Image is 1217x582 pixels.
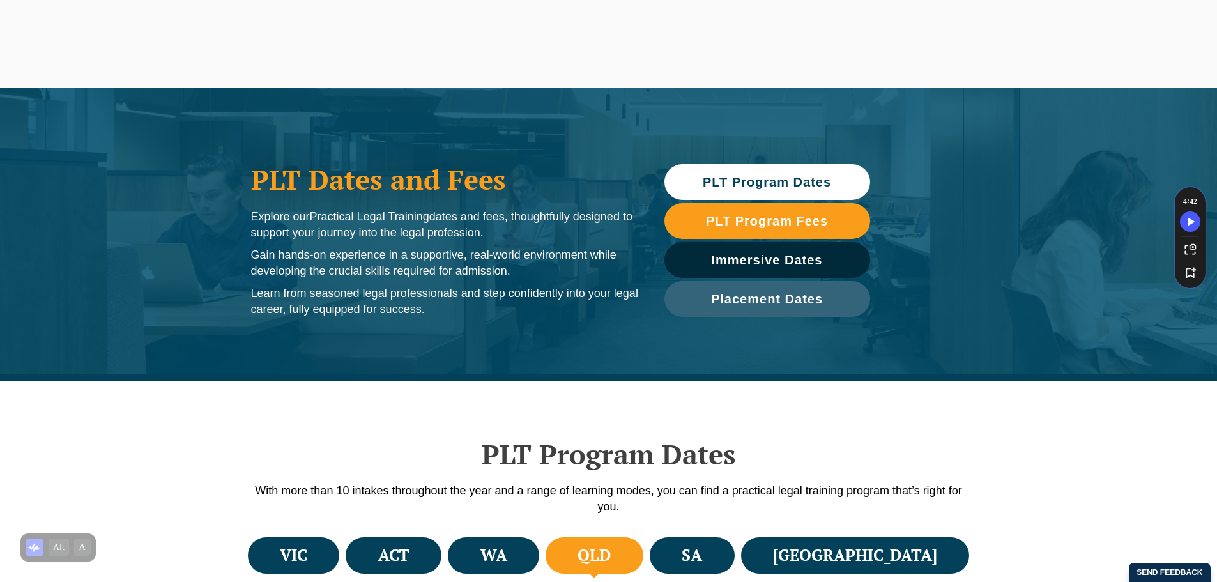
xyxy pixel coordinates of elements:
[664,203,870,239] a: PLT Program Fees
[664,242,870,278] a: Immersive Dates
[251,164,639,195] h1: PLT Dates and Fees
[480,545,507,566] h4: WA
[664,164,870,200] a: PLT Program Dates
[664,281,870,317] a: Placement Dates
[251,247,639,279] p: Gain hands-on experience in a supportive, real-world environment while developing the crucial ski...
[703,176,831,188] span: PLT Program Dates
[773,545,937,566] h4: [GEOGRAPHIC_DATA]
[245,483,973,515] p: With more than 10 intakes throughout the year and a range of learning modes, you can find a pract...
[378,545,409,566] h4: ACT
[310,210,429,223] span: Practical Legal Training
[251,286,639,318] p: Learn from seasoned legal professionals and step confidently into your legal career, fully equipp...
[712,254,823,266] span: Immersive Dates
[251,209,639,241] p: Explore our dates and fees, thoughtfully designed to support your journey into the legal profession.
[711,293,823,305] span: Placement Dates
[245,438,973,470] h2: PLT Program Dates
[280,545,307,566] h4: VIC
[578,545,611,566] h4: QLD
[682,545,702,566] h4: SA
[706,215,828,227] span: PLT Program Fees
